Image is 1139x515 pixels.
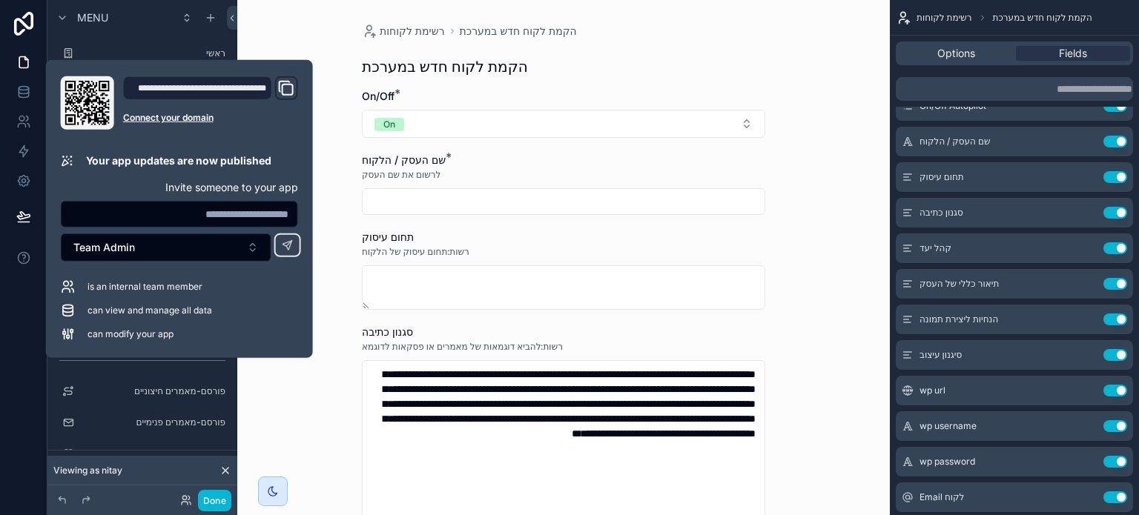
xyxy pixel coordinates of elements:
[920,456,975,468] span: wp password
[362,230,414,243] span: תחום עיסוק
[56,442,228,465] a: פורסם-רשתות חברתיות
[86,153,271,168] p: Your app updates are now published
[920,349,962,361] span: סיגנון עיצוב
[362,246,469,258] span: רשות:תחום עיסוק של הלקוח
[920,385,945,396] span: wp url
[460,24,577,39] a: הקמת לקוח חדש במערכת
[362,56,528,77] h1: הקמת לקוח חדש במערכת
[920,171,964,183] span: תחום עיסוק
[80,448,225,459] label: פורסם-רשתות חברתיות
[362,24,445,39] a: רשימת לקוחות
[80,385,225,397] label: פורסם-מאמרים חיצוניים
[80,416,225,428] label: פורסם-מאמרים פנימיים
[920,278,999,290] span: תיאור כללי של העסק
[53,465,122,476] span: Viewing as nitay
[993,12,1092,24] span: הקמת לקוח חדש במערכת
[73,240,135,255] span: Team Admin
[80,47,225,59] label: ראשי
[198,490,231,511] button: Done
[362,153,446,166] span: שם העסק / הלקוח
[920,242,951,254] span: קהל יעד
[123,76,298,130] div: Domain and Custom Link
[362,90,394,102] span: On/Off
[56,411,228,434] a: פורסם-מאמרים פנימיים
[88,328,174,340] span: can modify your app
[383,118,395,131] div: On
[920,207,963,219] span: סגנון כתיבה
[937,46,975,61] span: Options
[920,420,977,432] span: wp username
[56,41,228,65] a: ראשי
[61,180,298,195] p: Invite someone to your app
[123,112,298,124] a: Connect your domain
[77,10,108,25] span: Menu
[362,169,440,181] span: לרשום את שם העסק
[920,136,990,147] span: שם העסק / הלקוח
[920,313,998,325] span: הנחיות ליצירת תמונה
[362,325,413,338] span: סגנון כתיבה
[362,341,563,353] span: רשות:להביא דוגמאות של מאמרים או פסקאות לדוגמא
[917,12,972,24] span: רשימת לקוחות
[1059,46,1087,61] span: Fields
[88,281,202,293] span: is an internal team member
[88,305,212,316] span: can view and manage all data
[380,24,445,39] span: רשימת לקוחות
[61,233,271,262] button: Select Button
[362,110,765,138] button: Select Button
[56,379,228,403] a: פורסם-מאמרים חיצוניים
